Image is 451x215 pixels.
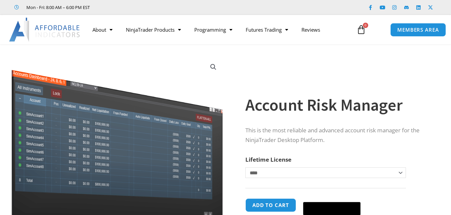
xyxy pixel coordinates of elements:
[295,22,327,37] a: Reviews
[25,3,90,11] span: Mon - Fri: 8:00 AM – 6:00 PM EST
[397,27,439,32] span: MEMBERS AREA
[207,61,219,73] a: View full-screen image gallery
[86,22,352,37] nav: Menu
[119,22,188,37] a: NinjaTrader Products
[390,23,446,37] a: MEMBERS AREA
[9,18,81,42] img: LogoAI | Affordable Indicators – NinjaTrader
[86,22,119,37] a: About
[245,93,434,117] h1: Account Risk Manager
[245,181,256,186] a: Clear options
[239,22,295,37] a: Futures Trading
[245,156,291,163] label: Lifetime License
[245,198,296,212] button: Add to cart
[99,4,199,11] iframe: Customer reviews powered by Trustpilot
[363,23,368,28] span: 0
[245,126,434,145] p: This is the most reliable and advanced account risk manager for the NinjaTrader Desktop Platform.
[347,20,376,39] a: 0
[188,22,239,37] a: Programming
